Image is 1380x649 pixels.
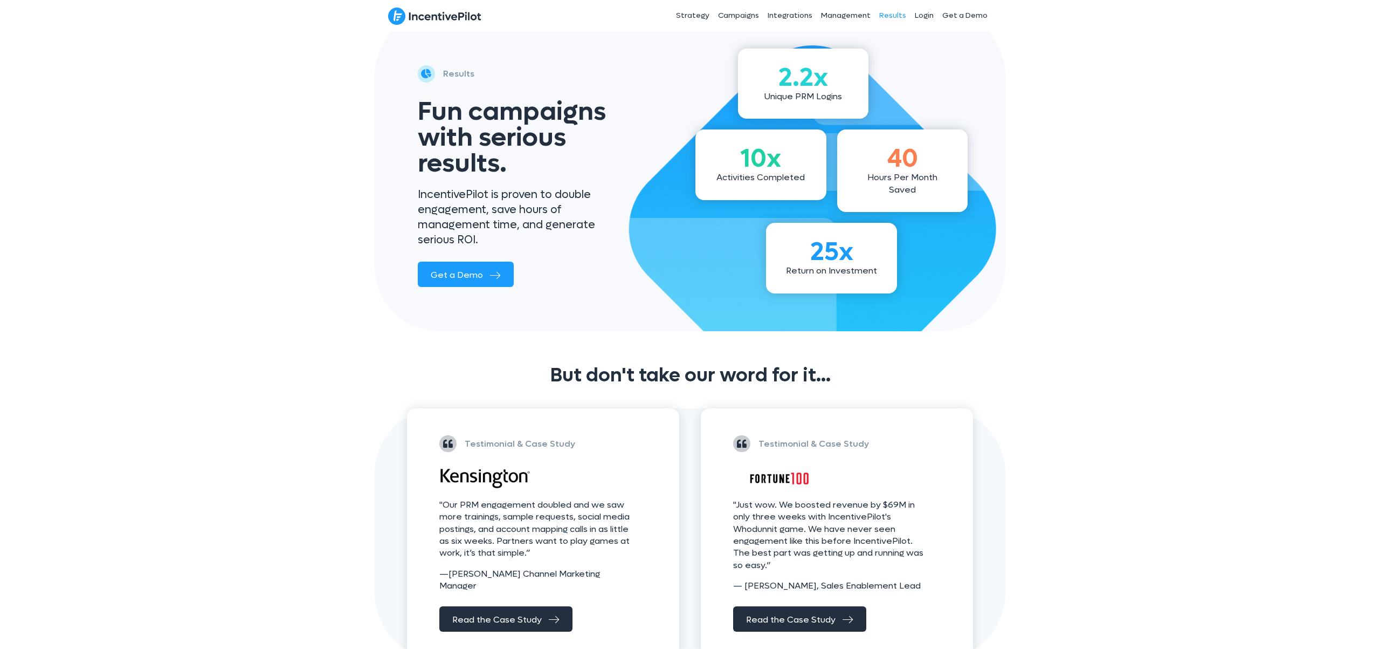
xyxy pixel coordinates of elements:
p: — [PERSON_NAME], Sales Enablement Lead [733,580,930,592]
p: Unique PRM Logins [754,91,853,103]
p: Hours Per Month Saved [853,172,952,196]
p: Testimonial & Case Study [758,436,869,452]
img: kensington-logo-black [439,469,531,488]
p: —[PERSON_NAME] Channel Marketing Manager [439,568,636,592]
a: Read the Case Study [439,606,572,632]
span: Fun campaigns with serious results. [418,94,606,180]
a: Get a Demo [418,262,514,287]
p: "Our PRM engagement doubled and we saw more trainings, sample requests, social media postings, an... [439,499,636,559]
a: Integrations [763,2,817,29]
h3: 40 [853,146,952,172]
p: IncentivePilot is proven to double engagement, save hours of management time, and generate seriou... [418,187,604,248]
p: Activities Completed [712,172,810,183]
p: Results [443,66,474,81]
a: Login [910,2,938,29]
a: Get a Demo [938,2,992,29]
nav: Header Menu [597,2,992,29]
h3: 10x [712,146,810,172]
a: Strategy [672,2,714,29]
span: But don't take our word for it... [550,363,831,388]
span: Read the Case Study [452,614,542,625]
a: Read the Case Study [733,606,866,632]
span: Get a Demo [431,269,483,281]
a: Campaigns [714,2,763,29]
p: Return on Investment [782,265,881,277]
img: logo-confidential (6) [733,469,825,488]
a: Results [875,2,910,29]
p: Testimonial & Case Study [465,436,575,452]
span: Read the Case Study [746,614,836,625]
h3: 2.2x [754,65,853,91]
h3: 25x [782,239,881,265]
a: Management [817,2,875,29]
p: "Just wow. We boosted revenue by $69M in only three weeks with IncentivePilot's Whodunnit game. W... [733,499,930,571]
img: IncentivePilot [388,7,481,25]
